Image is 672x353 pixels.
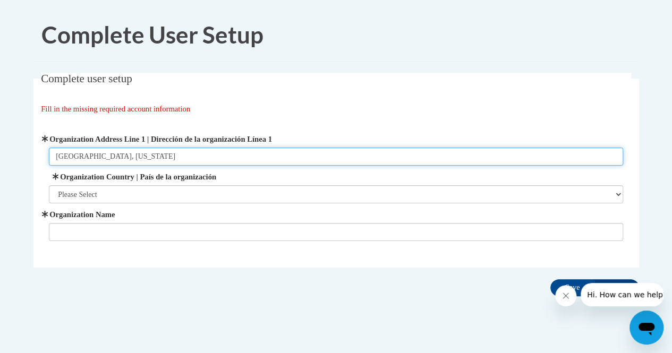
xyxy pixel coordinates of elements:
[49,209,623,220] label: Organization Name
[41,72,132,85] span: Complete user setup
[550,279,595,296] input: Save
[594,279,639,296] input: Cancel
[49,148,623,166] input: Metadata input
[49,171,623,183] label: Organization Country | País de la organización
[41,105,190,113] span: Fill in the missing required account information
[555,285,576,306] iframe: Close message
[581,283,664,306] iframe: Message from company
[630,311,664,345] iframe: Button to launch messaging window
[49,223,623,241] input: Metadata input
[6,7,86,16] span: Hi. How can we help?
[41,21,263,48] span: Complete User Setup
[49,133,623,145] label: Organization Address Line 1 | Dirección de la organización Línea 1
